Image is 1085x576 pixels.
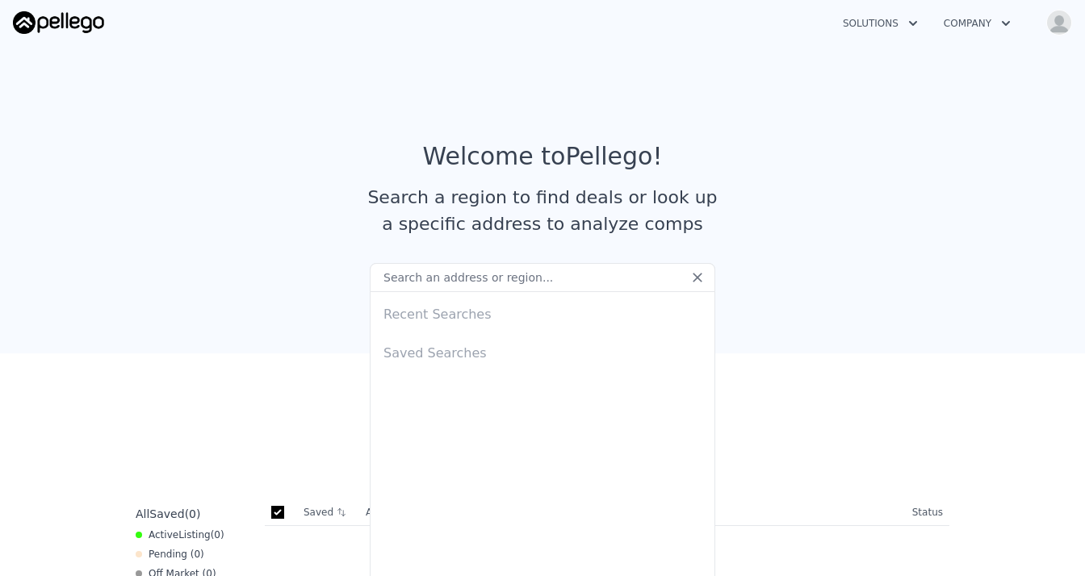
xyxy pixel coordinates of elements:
[149,507,184,520] span: Saved
[906,499,949,526] th: Status
[13,11,104,34] img: Pellego
[136,548,204,561] div: Pending ( 0 )
[830,9,931,38] button: Solutions
[359,499,906,526] th: Address
[1046,10,1072,35] img: avatar
[297,499,359,525] th: Saved
[136,506,200,522] div: All ( 0 )
[370,263,715,292] input: Search an address or region...
[178,529,211,541] span: Listing
[129,447,956,474] div: Save properties to see them here
[931,9,1024,38] button: Company
[377,331,708,369] div: Saved Searches
[377,292,708,331] div: Recent Searches
[129,405,956,434] div: Saved Properties
[362,184,723,237] div: Search a region to find deals or look up a specific address to analyze comps
[149,528,224,541] span: Active ( 0 )
[423,142,663,171] div: Welcome to Pellego !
